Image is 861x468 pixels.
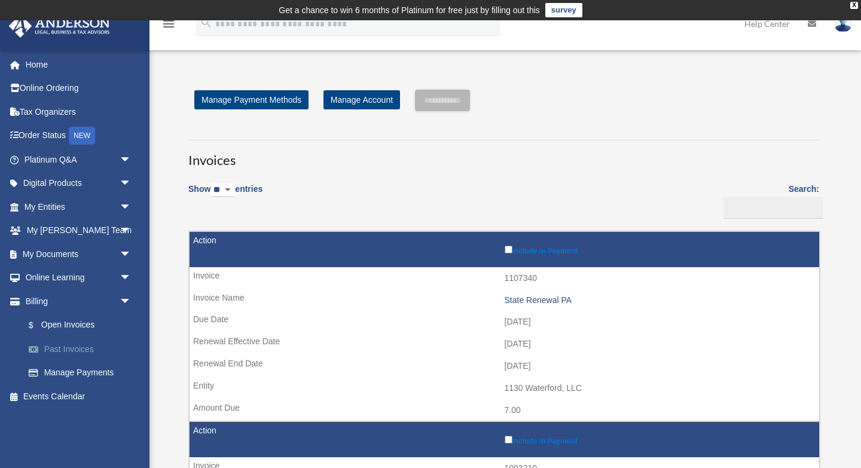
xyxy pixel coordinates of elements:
input: Include in Payment [505,246,512,253]
td: 1107340 [190,267,819,290]
div: State Renewal PA [505,295,814,305]
div: Get a chance to win 6 months of Platinum for free just by filling out this [279,3,540,17]
a: Digital Productsarrow_drop_down [8,172,149,195]
select: Showentries [210,183,235,197]
img: User Pic [834,15,852,32]
a: Manage Payments [17,361,149,385]
label: Show entries [188,182,262,209]
span: arrow_drop_down [120,148,143,172]
a: Home [8,53,149,77]
label: Include in Payment [505,433,814,445]
a: Online Ordering [8,77,149,100]
td: [DATE] [190,333,819,356]
a: Tax Organizers [8,100,149,124]
a: My [PERSON_NAME] Teamarrow_drop_down [8,219,149,243]
img: Anderson Advisors Platinum Portal [5,14,114,38]
a: Manage Payment Methods [194,90,309,109]
input: Include in Payment [505,436,512,443]
a: Order StatusNEW [8,124,149,148]
a: survey [545,3,582,17]
i: search [200,16,213,29]
span: arrow_drop_down [120,219,143,243]
i: menu [161,17,176,31]
a: Events Calendar [8,384,149,408]
a: Past Invoices [17,337,149,361]
a: Manage Account [323,90,400,109]
span: arrow_drop_down [120,242,143,267]
a: Platinum Q&Aarrow_drop_down [8,148,149,172]
div: close [850,2,858,9]
label: Include in Payment [505,243,814,255]
span: arrow_drop_down [120,289,143,314]
a: Billingarrow_drop_down [8,289,149,313]
a: $Open Invoices [17,313,143,338]
a: menu [161,21,176,31]
td: 1130 Waterford, LLC [190,377,819,400]
a: Online Learningarrow_drop_down [8,266,149,290]
span: arrow_drop_down [120,195,143,219]
span: arrow_drop_down [120,266,143,290]
a: My Entitiesarrow_drop_down [8,195,149,219]
td: [DATE] [190,311,819,334]
span: $ [35,318,41,333]
td: 7.00 [190,399,819,422]
td: [DATE] [190,355,819,378]
label: Search: [719,182,819,219]
input: Search: [723,197,823,219]
div: NEW [69,127,95,145]
span: arrow_drop_down [120,172,143,196]
a: My Documentsarrow_drop_down [8,242,149,266]
h3: Invoices [188,140,819,170]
